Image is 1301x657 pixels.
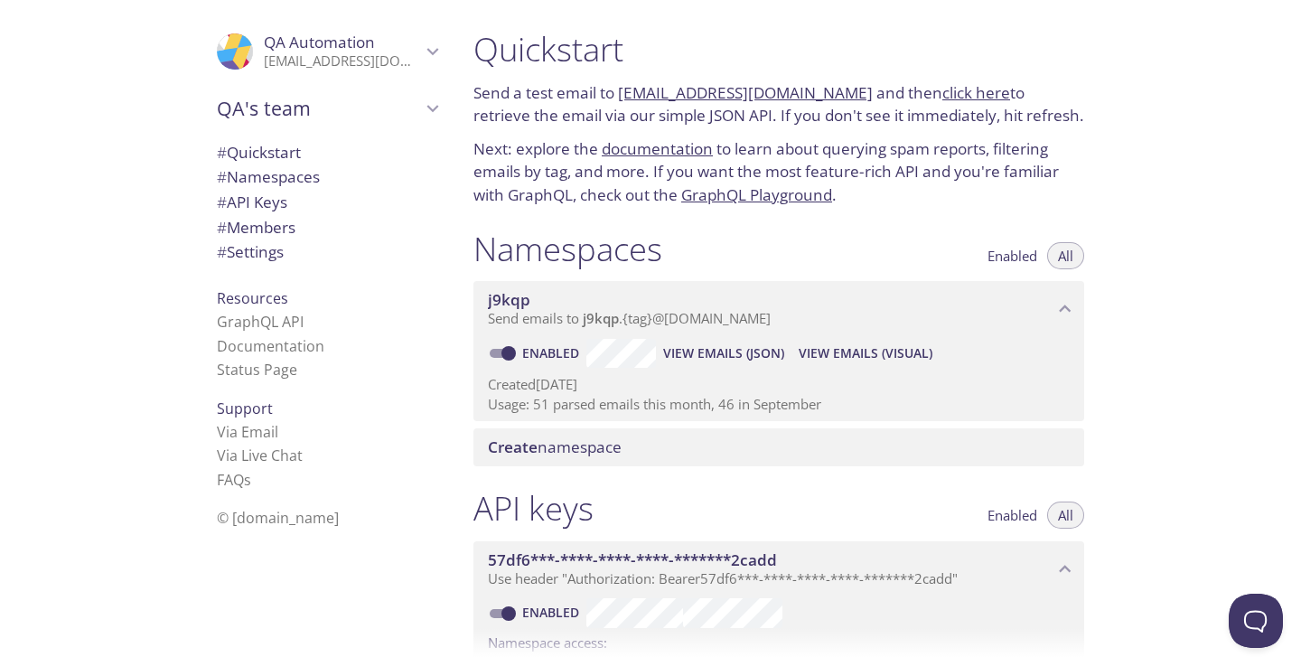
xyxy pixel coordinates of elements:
[264,52,421,70] p: [EMAIL_ADDRESS][DOMAIN_NAME]
[977,242,1048,269] button: Enabled
[217,360,297,380] a: Status Page
[217,399,273,418] span: Support
[473,281,1084,337] div: j9kqp namespace
[488,309,771,327] span: Send emails to . {tag} @[DOMAIN_NAME]
[217,217,227,238] span: #
[488,436,538,457] span: Create
[473,229,662,269] h1: Namespaces
[473,488,594,529] h1: API keys
[1047,242,1084,269] button: All
[473,428,1084,466] div: Create namespace
[217,142,301,163] span: Quickstart
[217,217,295,238] span: Members
[217,192,287,212] span: API Keys
[519,344,586,361] a: Enabled
[202,164,452,190] div: Namespaces
[202,22,452,81] div: QA Automation
[217,166,227,187] span: #
[681,184,832,205] a: GraphQL Playground
[473,81,1084,127] p: Send a test email to and then to retrieve the email via our simple JSON API. If you don't see it ...
[217,508,339,528] span: © [DOMAIN_NAME]
[473,29,1084,70] h1: Quickstart
[519,604,586,621] a: Enabled
[217,470,251,490] a: FAQ
[217,142,227,163] span: #
[202,190,452,215] div: API Keys
[799,343,932,364] span: View Emails (Visual)
[583,309,619,327] span: j9kqp
[217,312,304,332] a: GraphQL API
[217,422,278,442] a: Via Email
[217,166,320,187] span: Namespaces
[202,239,452,265] div: Team Settings
[663,343,784,364] span: View Emails (JSON)
[202,85,452,132] div: QA's team
[202,215,452,240] div: Members
[217,241,284,262] span: Settings
[1229,594,1283,648] iframe: Help Scout Beacon - Open
[202,140,452,165] div: Quickstart
[791,339,940,368] button: View Emails (Visual)
[656,339,791,368] button: View Emails (JSON)
[217,96,421,121] span: QA's team
[217,241,227,262] span: #
[244,470,251,490] span: s
[217,446,303,465] a: Via Live Chat
[473,137,1084,207] p: Next: explore the to learn about querying spam reports, filtering emails by tag, and more. If you...
[488,436,622,457] span: namespace
[217,288,288,308] span: Resources
[488,289,530,310] span: j9kqp
[977,502,1048,529] button: Enabled
[618,82,873,103] a: [EMAIL_ADDRESS][DOMAIN_NAME]
[1047,502,1084,529] button: All
[942,82,1010,103] a: click here
[217,192,227,212] span: #
[488,395,1070,414] p: Usage: 51 parsed emails this month, 46 in September
[217,336,324,356] a: Documentation
[488,375,1070,394] p: Created [DATE]
[264,32,375,52] span: QA Automation
[602,138,713,159] a: documentation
